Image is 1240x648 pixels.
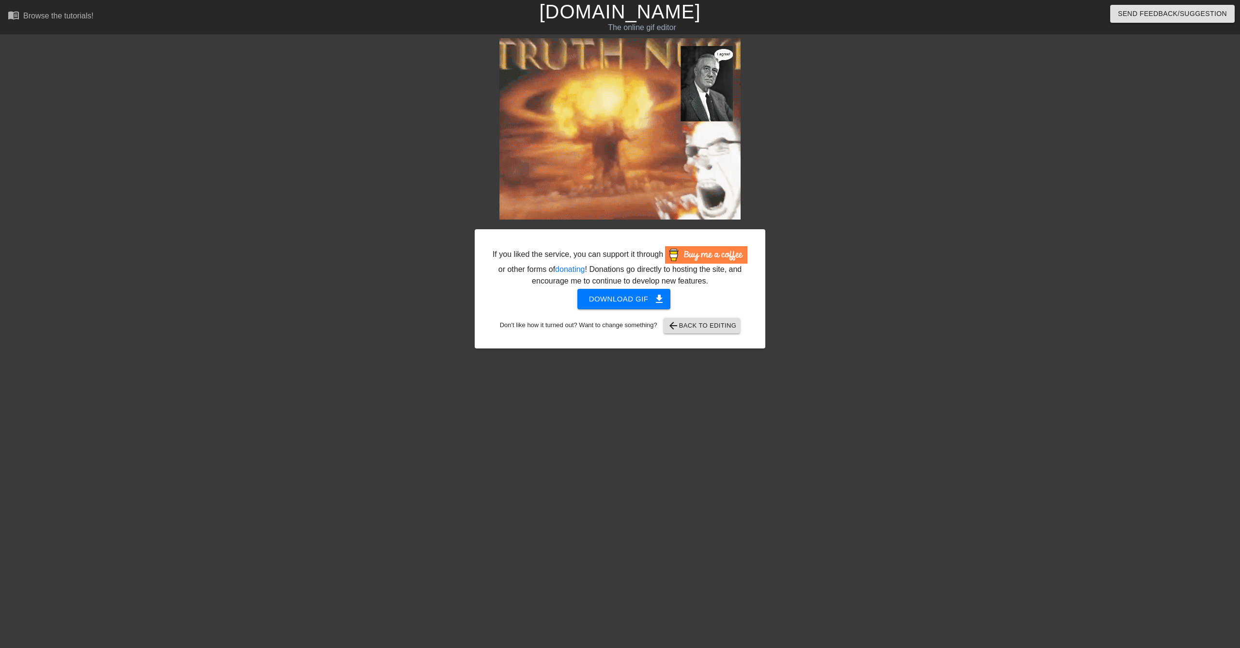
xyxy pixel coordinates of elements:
[570,294,671,302] a: Download gif
[555,265,585,273] a: donating
[667,320,737,332] span: Back to Editing
[653,293,665,305] span: get_app
[664,318,741,333] button: Back to Editing
[1118,8,1227,20] span: Send Feedback/Suggestion
[1110,5,1235,23] button: Send Feedback/Suggestion
[589,293,659,305] span: Download gif
[23,12,93,20] div: Browse the tutorials!
[667,320,679,332] span: arrow_back
[8,9,19,21] span: menu_book
[418,22,866,33] div: The online gif editor
[539,1,700,22] a: [DOMAIN_NAME]
[8,9,93,24] a: Browse the tutorials!
[492,246,748,287] div: If you liked the service, you can support it through or other forms of ! Donations go directly to...
[665,246,747,264] img: Buy Me A Coffee
[499,38,741,220] img: 0Nxctdo1.gif
[577,289,671,309] button: Download gif
[490,318,750,333] div: Don't like how it turned out? Want to change something?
